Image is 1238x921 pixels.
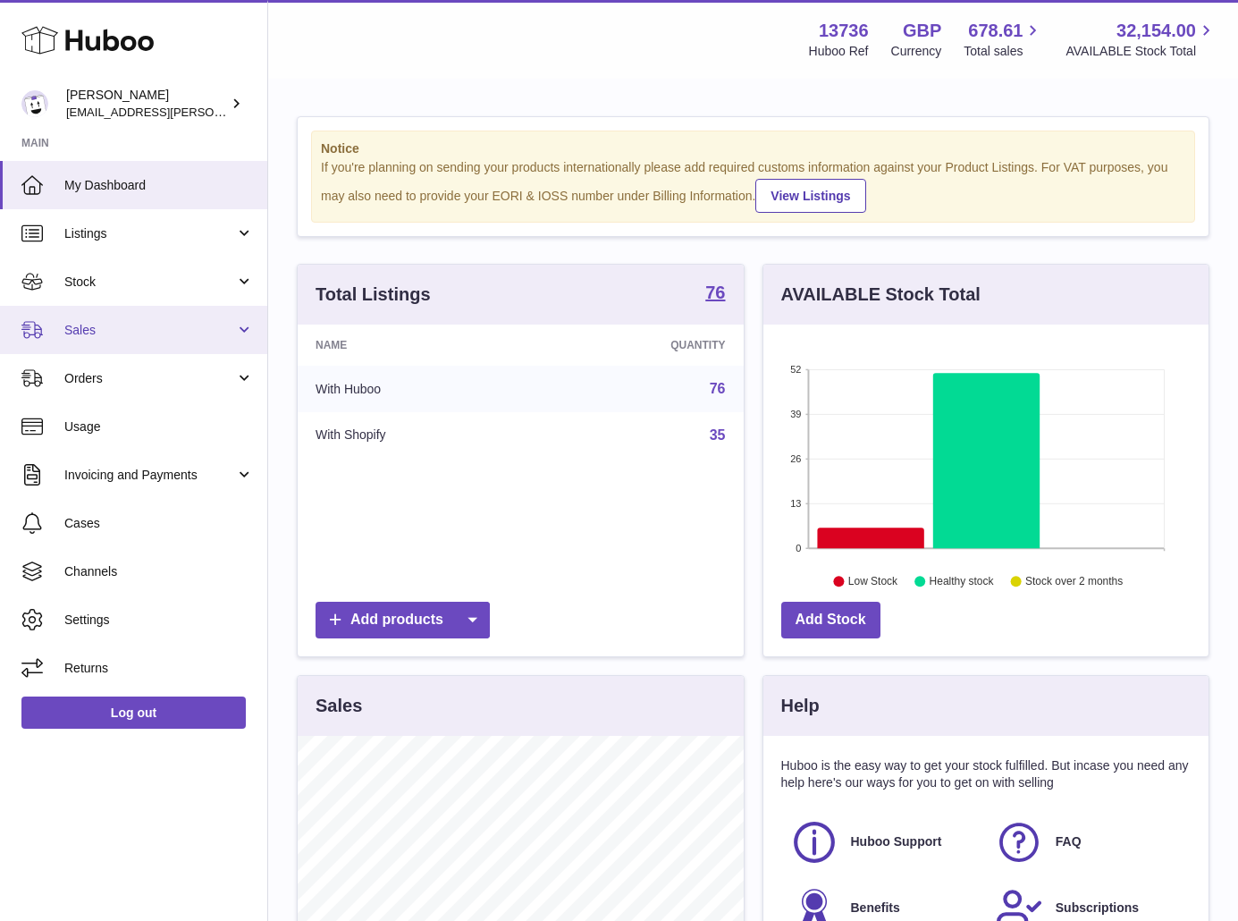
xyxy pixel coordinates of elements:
span: Benefits [851,900,900,917]
div: [PERSON_NAME] [66,87,227,121]
a: Huboo Support [790,818,977,866]
span: Huboo Support [851,833,942,850]
h3: Sales [316,694,362,718]
a: FAQ [995,818,1182,866]
th: Quantity [538,325,744,366]
span: [EMAIL_ADDRESS][PERSON_NAME][DOMAIN_NAME] [66,105,358,119]
text: Stock over 2 months [1025,575,1123,587]
span: Settings [64,612,254,629]
span: 32,154.00 [1116,19,1196,43]
span: Invoicing and Payments [64,467,235,484]
a: Add Stock [781,602,880,638]
div: Huboo Ref [809,43,869,60]
a: 76 [710,381,726,396]
a: Add products [316,602,490,638]
span: AVAILABLE Stock Total [1065,43,1217,60]
th: Name [298,325,538,366]
span: 678.61 [968,19,1023,43]
text: 26 [790,453,801,464]
td: With Shopify [298,412,538,459]
span: Cases [64,515,254,532]
a: 35 [710,427,726,443]
a: 32,154.00 AVAILABLE Stock Total [1065,19,1217,60]
a: 678.61 Total sales [964,19,1043,60]
span: Subscriptions [1056,900,1139,917]
strong: 76 [705,283,725,301]
div: Currency [891,43,942,60]
span: Sales [64,322,235,339]
span: Returns [64,660,254,677]
text: Low Stock [847,575,897,587]
span: Channels [64,563,254,580]
span: Orders [64,370,235,387]
span: Listings [64,225,235,242]
a: View Listings [755,179,865,213]
strong: Notice [321,140,1185,157]
span: Usage [64,418,254,435]
h3: Help [781,694,820,718]
span: Total sales [964,43,1043,60]
a: Log out [21,697,246,729]
h3: AVAILABLE Stock Total [781,283,981,307]
text: 0 [796,543,801,553]
strong: GBP [903,19,941,43]
a: 76 [705,283,725,305]
text: 52 [790,364,801,375]
text: Healthy stock [929,575,994,587]
p: Huboo is the easy way to get your stock fulfilled. But incase you need any help here's our ways f... [781,757,1192,791]
div: If you're planning on sending your products internationally please add required customs informati... [321,159,1185,213]
img: horia@orea.uk [21,90,48,117]
text: 13 [790,498,801,509]
strong: 13736 [819,19,869,43]
span: Stock [64,274,235,291]
span: FAQ [1056,833,1082,850]
td: With Huboo [298,366,538,412]
h3: Total Listings [316,283,431,307]
text: 39 [790,409,801,419]
span: My Dashboard [64,177,254,194]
